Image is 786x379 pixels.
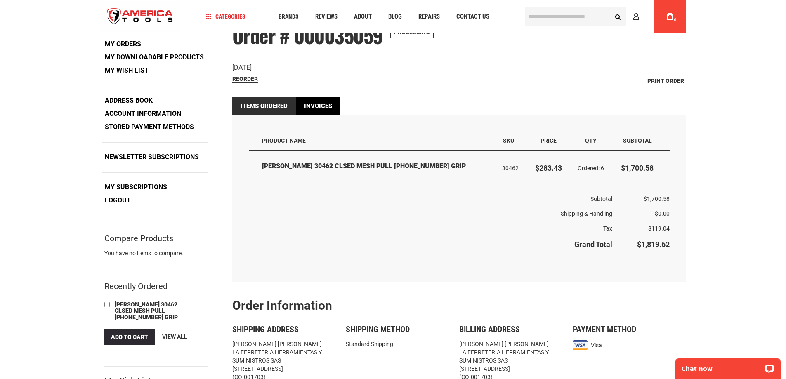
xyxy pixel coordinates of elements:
[206,14,245,19] span: Categories
[104,249,208,266] div: You have no items to compare.
[113,300,195,322] a: [PERSON_NAME] 30462 CLSED MESH PULL [PHONE_NUMBER] GRIP
[612,131,670,151] th: Subtotal
[570,131,612,151] th: Qty
[601,165,604,172] span: 6
[102,121,197,133] a: Stored Payment Methods
[644,195,670,202] span: $1,700.58
[102,51,207,64] a: My Downloadable Products
[232,97,296,115] strong: Items Ordered
[249,131,496,151] th: Product Name
[232,324,299,334] span: Shipping Address
[105,40,141,48] strong: My Orders
[648,225,670,232] span: $119.04
[574,240,612,249] strong: Grand Total
[453,11,493,22] a: Contact Us
[645,75,686,87] a: Print Order
[262,162,491,171] strong: [PERSON_NAME] 30462 CLSED MESH PULL [PHONE_NUMBER] GRIP
[573,324,636,334] span: Payment Method
[296,97,340,115] a: Invoices
[232,75,258,83] a: Reorder
[578,165,601,172] span: Ordered
[670,353,786,379] iframe: LiveChat chat widget
[346,340,459,348] div: Standard Shipping
[674,18,677,22] span: 0
[418,14,440,20] span: Repairs
[102,38,144,50] a: My Orders
[388,14,402,20] span: Blog
[655,210,670,217] span: $0.00
[232,298,332,313] strong: Order Information
[102,181,170,193] a: My Subscriptions
[415,11,444,22] a: Repairs
[111,334,148,340] span: Add to Cart
[527,131,570,151] th: Price
[102,151,202,163] a: Newsletter Subscriptions
[275,11,302,22] a: Brands
[591,337,602,353] span: Visa
[232,21,383,50] span: Order # 000035059
[535,164,562,172] span: $283.43
[102,194,134,207] a: Logout
[610,9,626,24] button: Search
[104,329,155,345] button: Add to Cart
[354,14,372,20] span: About
[459,324,520,334] span: Billing Address
[104,281,168,291] strong: Recently Ordered
[496,151,528,186] td: 30462
[385,11,406,22] a: Blog
[232,64,252,71] span: [DATE]
[637,240,670,249] span: $1,819.62
[279,14,299,19] span: Brands
[232,75,258,82] span: Reorder
[350,11,375,22] a: About
[100,1,180,32] img: America Tools
[202,11,249,22] a: Categories
[312,11,341,22] a: Reviews
[104,235,173,242] strong: Compare Products
[100,1,180,32] a: store logo
[249,206,612,221] th: Shipping & Handling
[115,301,178,320] span: [PERSON_NAME] 30462 CLSED MESH PULL [PHONE_NUMBER] GRIP
[102,108,184,120] a: Account Information
[102,64,151,77] a: My Wish List
[496,131,528,151] th: SKU
[162,332,187,341] a: View All
[102,94,156,107] a: Address Book
[621,164,654,172] span: $1,700.58
[456,14,489,20] span: Contact Us
[315,14,338,20] span: Reviews
[249,186,612,206] th: Subtotal
[346,324,410,334] span: Shipping Method
[162,333,187,340] span: View All
[647,78,684,84] span: Print Order
[573,340,588,350] img: visa.png
[249,221,612,236] th: Tax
